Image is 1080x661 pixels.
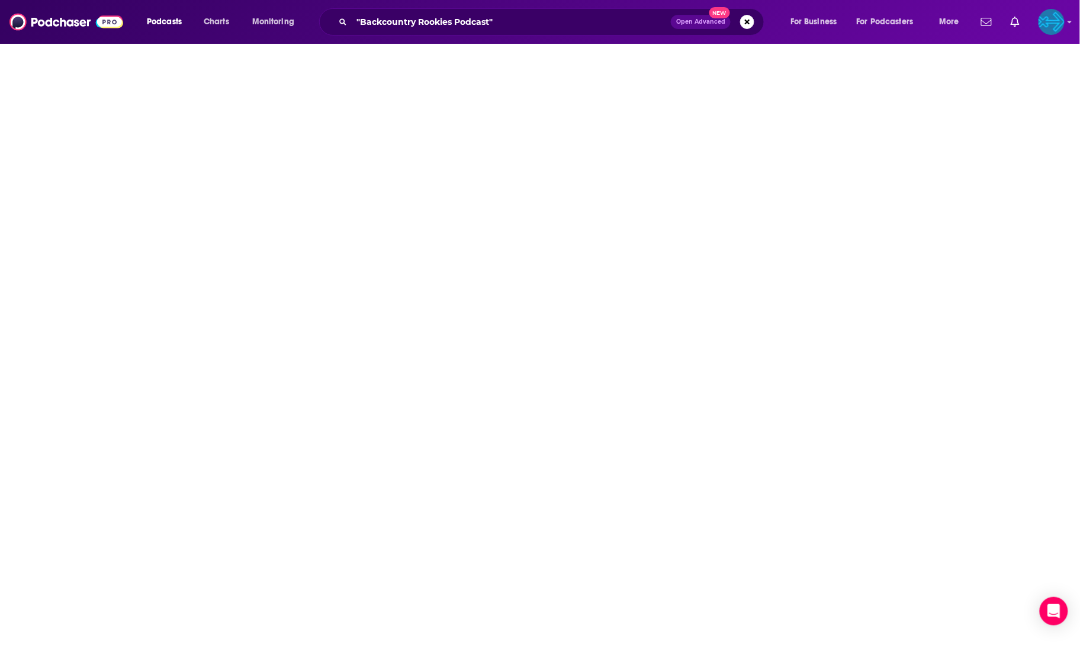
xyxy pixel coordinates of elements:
img: User Profile [1039,9,1065,35]
span: Charts [204,14,229,30]
img: Podchaser - Follow, Share and Rate Podcasts [9,11,123,33]
span: Podcasts [147,14,182,30]
span: For Business [790,14,837,30]
span: For Podcasters [857,14,914,30]
span: New [709,7,731,18]
input: Search podcasts, credits, & more... [352,12,671,31]
button: open menu [139,12,197,31]
span: More [939,14,959,30]
button: open menu [244,12,310,31]
button: Open AdvancedNew [671,15,731,29]
button: open menu [782,12,852,31]
button: Show profile menu [1039,9,1065,35]
button: open menu [931,12,974,31]
span: Open Advanced [676,19,725,25]
span: Logged in as backbonemedia [1039,9,1065,35]
span: Monitoring [252,14,294,30]
a: Show notifications dropdown [1006,12,1024,32]
button: open menu [849,12,931,31]
a: Charts [196,12,236,31]
a: Show notifications dropdown [976,12,997,32]
div: Open Intercom Messenger [1040,597,1068,625]
div: Search podcasts, credits, & more... [330,8,776,36]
